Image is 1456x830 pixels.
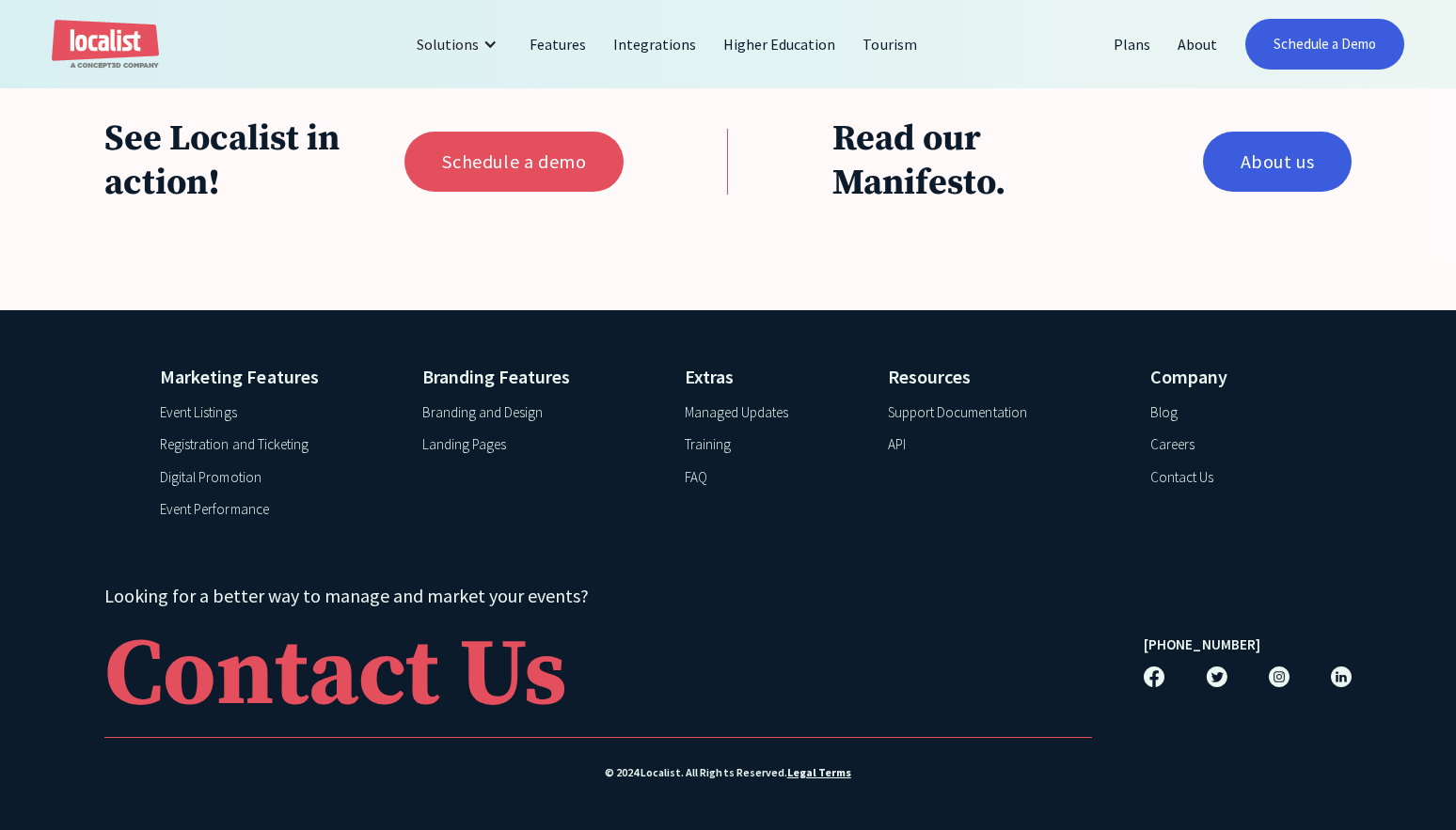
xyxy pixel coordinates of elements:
[160,363,393,391] h4: Marketing Features
[710,22,849,67] a: Higher Education
[1150,467,1213,489] a: Contact Us
[422,434,506,456] a: Landing Pages
[888,402,1026,424] a: Support Documentation
[1150,434,1195,456] a: Careers
[1150,402,1178,424] a: Blog
[888,434,906,456] a: API
[1164,22,1231,67] a: About
[685,434,731,456] a: Training
[104,117,354,207] h3: See Localist in action!
[160,499,268,521] a: Event Performance
[160,467,261,489] a: Digital Promotion
[1144,634,1259,656] a: [PHONE_NUMBER]
[849,22,930,67] a: Tourism
[685,402,788,424] a: Managed Updates
[422,402,543,424] a: Branding and Design
[422,363,656,391] h4: Branding Features
[1150,363,1296,391] h4: Company
[104,582,1092,610] h4: Looking for a better way to manage and market your events?
[888,363,1121,391] h4: Resources
[404,132,624,192] a: Schedule a demo
[787,764,851,781] a: Legal Terms
[516,22,600,67] a: Features
[1245,19,1403,70] a: Schedule a Demo
[1203,132,1353,192] a: About us
[104,619,1092,738] a: Contact Us
[685,363,860,391] h4: Extras
[160,434,308,456] a: Registration and Ticketing
[417,33,479,55] div: Solutions
[104,764,1353,781] div: © 2024 Localist. All Rights Reserved.
[104,629,567,723] div: Contact Us
[403,22,516,67] div: Solutions
[160,402,236,424] a: Event Listings
[832,117,1151,207] h3: Read our Manifesto.
[600,22,710,67] a: Integrations
[1100,22,1164,67] a: Plans
[685,467,707,489] a: FAQ
[52,20,159,70] a: home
